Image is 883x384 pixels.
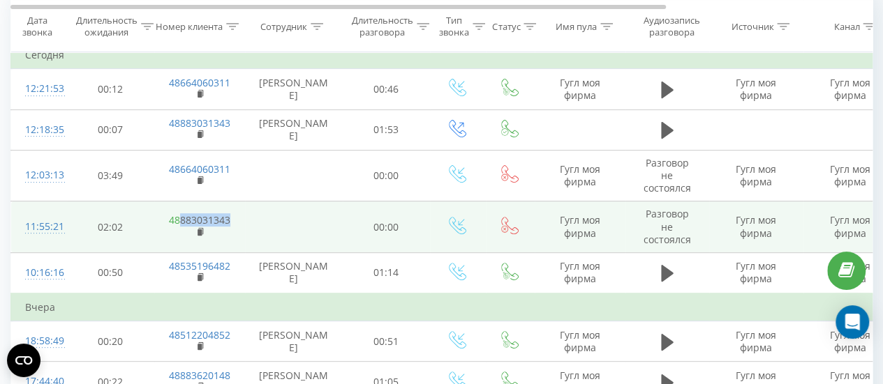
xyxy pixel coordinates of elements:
[709,252,803,293] td: Гугл моя фирма
[637,15,705,38] div: Аудиозапись разговора
[67,69,154,109] td: 00:12
[67,321,154,362] td: 00:20
[439,15,469,38] div: Тип звонка
[67,201,154,253] td: 02:02
[343,109,430,150] td: 01:53
[169,328,230,341] a: 48512204852
[25,116,53,144] div: 12:18:35
[343,321,430,362] td: 00:51
[833,20,859,32] div: Канал
[245,69,343,109] td: [PERSON_NAME]
[245,321,343,362] td: [PERSON_NAME]
[67,109,154,150] td: 00:07
[535,150,625,201] td: Гугл моя фирма
[25,259,53,286] div: 10:16:16
[25,75,53,102] div: 12:21:53
[260,20,307,32] div: Сотрудник
[169,116,230,130] a: 48883031343
[836,305,869,339] div: Open Intercom Messenger
[169,369,230,382] a: 48883620148
[709,150,803,201] td: Гугл моя фирма
[709,201,803,253] td: Гугл моя фирма
[535,252,625,293] td: Гугл моя фирма
[343,252,430,293] td: 01:14
[169,259,230,272] a: 48535196482
[644,156,691,194] span: Разговор не состоялся
[492,20,520,32] div: Статус
[709,321,803,362] td: Гугл моя фирма
[25,328,53,355] div: 18:58:49
[67,252,154,293] td: 00:50
[245,109,343,150] td: [PERSON_NAME]
[535,201,625,253] td: Гугл моя фирма
[343,69,430,109] td: 00:46
[731,20,773,32] div: Источник
[556,20,597,32] div: Имя пула
[25,162,53,189] div: 12:03:13
[245,252,343,293] td: [PERSON_NAME]
[25,213,53,240] div: 11:55:21
[352,15,413,38] div: Длительность разговора
[535,69,625,109] td: Гугл моя фирма
[76,15,138,38] div: Длительность ожидания
[169,213,230,226] a: 48883031343
[343,201,430,253] td: 00:00
[169,162,230,176] a: 48664060311
[535,321,625,362] td: Гугл моя фирма
[644,207,691,245] span: Разговор не состоялся
[11,15,63,38] div: Дата звонка
[169,76,230,89] a: 48664060311
[67,150,154,201] td: 03:49
[156,20,223,32] div: Номер клиента
[7,344,40,377] button: Open CMP widget
[343,150,430,201] td: 00:00
[709,69,803,109] td: Гугл моя фирма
